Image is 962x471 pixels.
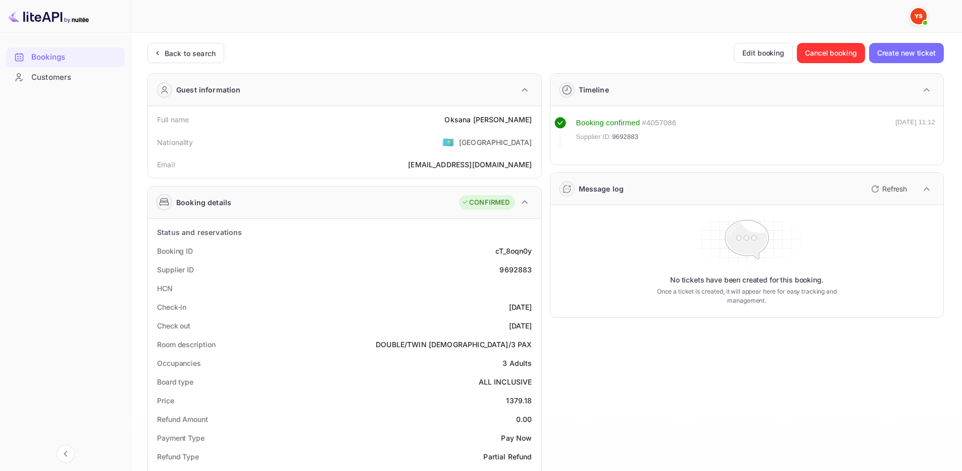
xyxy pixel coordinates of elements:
div: [DATE] [509,320,532,331]
div: 3 Adults [502,358,532,368]
div: Timeline [579,84,609,95]
button: Edit booking [734,43,793,63]
div: Full name [157,114,189,125]
div: Pay Now [501,433,532,443]
div: 9692883 [499,264,532,275]
div: 1379.18 [506,395,532,406]
div: [GEOGRAPHIC_DATA] [459,137,532,148]
div: Refund Type [157,451,199,462]
div: HCN [157,283,173,294]
div: Bookings [31,52,120,63]
div: # 4057086 [642,117,676,129]
div: cT_8oqn0y [495,246,532,256]
div: Check-in [157,302,186,312]
div: Bookings [6,48,125,67]
div: ALL INCLUSIVE [479,376,532,387]
div: DOUBLE/TWIN [DEMOGRAPHIC_DATA]/3 PAX [376,339,532,350]
div: Booking ID [157,246,193,256]
div: Status and reservations [157,227,242,238]
button: Refresh [865,181,911,197]
a: Bookings [6,48,125,66]
div: Partial Refund [483,451,532,462]
div: Message log [579,183,624,194]
div: Room description [157,339,215,350]
p: No tickets have been created for this booking. [670,275,824,285]
div: Customers [31,72,120,83]
div: Check out [157,320,190,331]
div: Oksana [PERSON_NAME] [444,114,532,125]
div: Refund Amount [157,414,208,425]
div: Email [157,159,175,170]
div: Supplier ID [157,264,194,275]
div: Customers [6,68,125,87]
div: 0.00 [516,414,532,425]
img: Yandex Support [910,8,927,24]
div: Occupancies [157,358,201,368]
div: Guest information [176,84,241,95]
div: Booking confirmed [576,117,640,129]
div: [DATE] [509,302,532,312]
button: Collapse navigation [57,445,75,463]
div: Back to search [165,48,216,59]
img: LiteAPI logo [8,8,89,24]
p: Refresh [882,183,907,194]
span: Supplier ID: [576,132,612,142]
div: Board type [157,376,193,387]
button: Create new ticket [869,43,944,63]
div: [EMAIL_ADDRESS][DOMAIN_NAME] [408,159,532,170]
span: 9692883 [612,132,638,142]
p: Once a ticket is created, it will appear here for easy tracking and management. [641,287,852,305]
div: [DATE] 11:12 [895,117,935,147]
div: Payment Type [157,433,205,443]
div: CONFIRMED [462,198,510,208]
div: Price [157,395,174,406]
a: Customers [6,68,125,86]
button: Cancel booking [797,43,865,63]
span: United States [442,133,454,151]
div: Nationality [157,137,193,148]
div: Booking details [176,197,231,208]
